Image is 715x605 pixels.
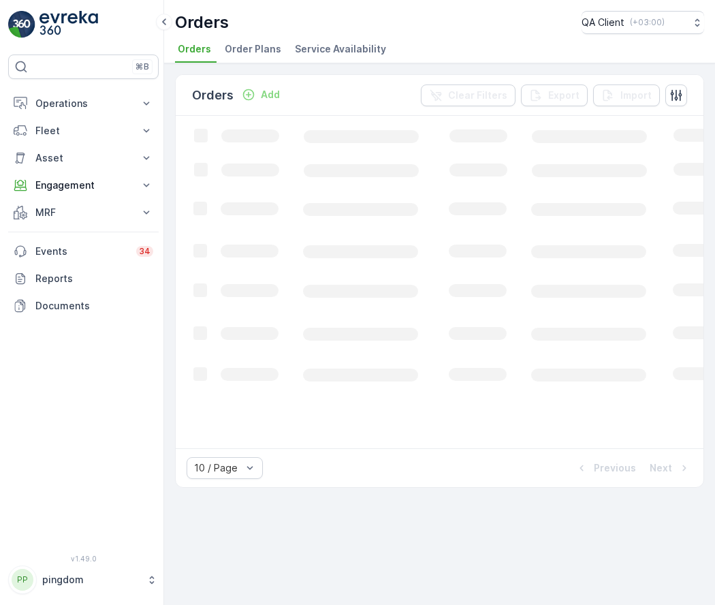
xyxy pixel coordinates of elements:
[8,172,159,199] button: Engagement
[593,84,660,106] button: Import
[39,11,98,38] img: logo_light-DOdMpM7g.png
[594,461,636,475] p: Previous
[12,569,33,591] div: PP
[8,11,35,38] img: logo
[448,89,507,102] p: Clear Filters
[35,179,131,192] p: Engagement
[35,97,131,110] p: Operations
[8,265,159,292] a: Reports
[650,461,672,475] p: Next
[261,88,280,102] p: Add
[225,42,281,56] span: Order Plans
[573,460,637,476] button: Previous
[8,238,159,265] a: Events34
[35,272,153,285] p: Reports
[582,11,704,34] button: QA Client(+03:00)
[192,86,234,105] p: Orders
[178,42,211,56] span: Orders
[136,61,149,72] p: ⌘B
[8,565,159,594] button: PPpingdom
[35,245,128,258] p: Events
[35,124,131,138] p: Fleet
[8,555,159,563] span: v 1.49.0
[42,573,140,587] p: pingdom
[35,206,131,219] p: MRF
[139,246,150,257] p: 34
[8,144,159,172] button: Asset
[8,90,159,117] button: Operations
[630,17,665,28] p: ( +03:00 )
[648,460,693,476] button: Next
[35,299,153,313] p: Documents
[421,84,515,106] button: Clear Filters
[582,16,624,29] p: QA Client
[8,292,159,320] a: Documents
[175,12,229,33] p: Orders
[620,89,652,102] p: Import
[295,42,386,56] span: Service Availability
[8,117,159,144] button: Fleet
[35,151,131,165] p: Asset
[548,89,579,102] p: Export
[8,199,159,226] button: MRF
[521,84,588,106] button: Export
[236,87,285,103] button: Add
